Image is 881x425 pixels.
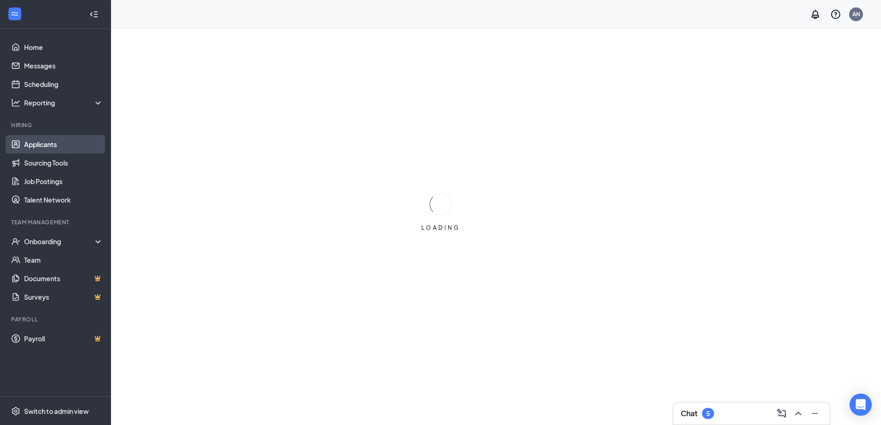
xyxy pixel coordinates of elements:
a: Messages [24,56,103,75]
button: ComposeMessage [774,406,789,421]
a: Job Postings [24,172,103,191]
svg: WorkstreamLogo [10,9,19,18]
div: Team Management [11,218,101,226]
svg: UserCheck [11,237,20,246]
h3: Chat [681,408,697,419]
div: AN [852,10,860,18]
svg: Analysis [11,98,20,107]
a: Sourcing Tools [24,154,103,172]
a: Applicants [24,135,103,154]
button: Minimize [807,406,822,421]
div: LOADING [418,224,464,232]
div: 5 [706,410,710,418]
a: Scheduling [24,75,103,93]
svg: ComposeMessage [776,408,787,419]
div: Payroll [11,315,101,323]
button: ChevronUp [791,406,806,421]
div: Reporting [24,98,104,107]
a: Home [24,38,103,56]
a: DocumentsCrown [24,269,103,288]
div: Switch to admin view [24,407,89,416]
svg: QuestionInfo [830,9,841,20]
a: Team [24,251,103,269]
svg: Settings [11,407,20,416]
div: Open Intercom Messenger [850,394,872,416]
svg: Collapse [89,10,99,19]
a: Talent Network [24,191,103,209]
svg: ChevronUp [793,408,804,419]
a: PayrollCrown [24,329,103,348]
div: Onboarding [24,237,95,246]
svg: Minimize [809,408,820,419]
svg: Notifications [810,9,821,20]
a: SurveysCrown [24,288,103,306]
div: Hiring [11,121,101,129]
